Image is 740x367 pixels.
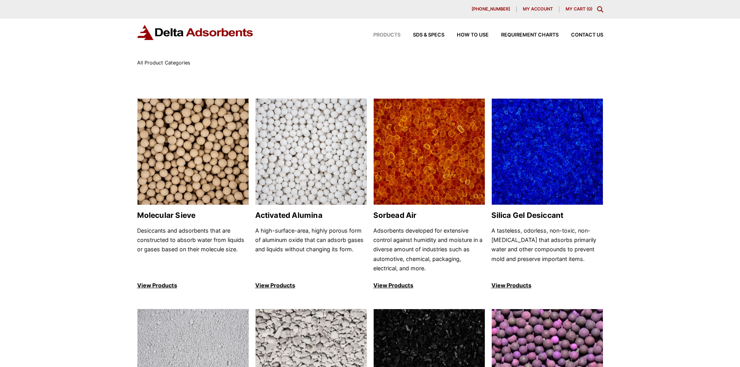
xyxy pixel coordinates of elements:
[501,33,559,38] span: Requirement Charts
[373,211,485,220] h2: Sorbead Air
[255,226,367,273] p: A high-surface-area, highly porous form of aluminum oxide that can adsorb gases and liquids witho...
[444,33,489,38] a: How to Use
[137,98,249,290] a: Molecular Sieve Molecular Sieve Desiccants and adsorbents that are constructed to absorb water fr...
[137,60,190,66] span: All Product Categories
[571,33,603,38] span: Contact Us
[491,211,603,220] h2: Silica Gel Desiccant
[137,211,249,220] h2: Molecular Sieve
[138,99,249,205] img: Molecular Sieve
[491,226,603,273] p: A tasteless, odorless, non-toxic, non-[MEDICAL_DATA] that adsorbs primarily water and other compo...
[523,7,553,11] span: My account
[374,99,485,205] img: Sorbead Air
[255,281,367,290] p: View Products
[465,6,517,12] a: [PHONE_NUMBER]
[373,98,485,290] a: Sorbead Air Sorbead Air Adsorbents developed for extensive control against humidity and moisture ...
[472,7,510,11] span: [PHONE_NUMBER]
[491,98,603,290] a: Silica Gel Desiccant Silica Gel Desiccant A tasteless, odorless, non-toxic, non-[MEDICAL_DATA] th...
[597,6,603,12] div: Toggle Modal Content
[559,33,603,38] a: Contact Us
[457,33,489,38] span: How to Use
[361,33,400,38] a: Products
[137,281,249,290] p: View Products
[373,281,485,290] p: View Products
[373,226,485,273] p: Adsorbents developed for extensive control against humidity and moisture in a diverse amount of i...
[413,33,444,38] span: SDS & SPECS
[373,33,400,38] span: Products
[255,211,367,220] h2: Activated Alumina
[255,98,367,290] a: Activated Alumina Activated Alumina A high-surface-area, highly porous form of aluminum oxide tha...
[492,99,603,205] img: Silica Gel Desiccant
[491,281,603,290] p: View Products
[489,33,559,38] a: Requirement Charts
[137,226,249,273] p: Desiccants and adsorbents that are constructed to absorb water from liquids or gases based on the...
[256,99,367,205] img: Activated Alumina
[137,25,254,40] img: Delta Adsorbents
[400,33,444,38] a: SDS & SPECS
[517,6,559,12] a: My account
[566,6,592,12] a: My Cart (0)
[588,6,591,12] span: 0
